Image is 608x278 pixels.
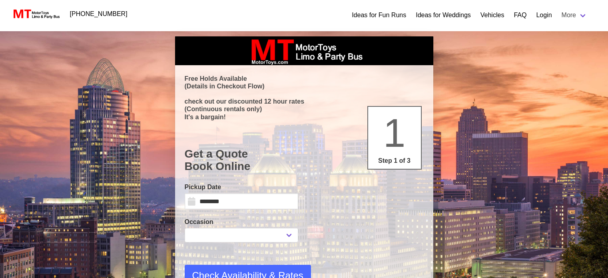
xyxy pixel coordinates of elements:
[185,98,424,105] p: check out our discounted 12 hour rates
[514,10,526,20] a: FAQ
[185,75,424,82] p: Free Holds Available
[65,6,132,22] a: [PHONE_NUMBER]
[416,10,471,20] a: Ideas for Weddings
[185,148,424,173] h1: Get a Quote Book Online
[371,156,418,166] p: Step 1 of 3
[536,10,552,20] a: Login
[185,217,298,227] label: Occasion
[185,105,424,113] p: (Continuous rentals only)
[185,113,424,121] p: It's a bargain!
[11,8,60,20] img: MotorToys Logo
[383,110,406,155] span: 1
[185,82,424,90] p: (Details in Checkout Flow)
[480,10,504,20] a: Vehicles
[244,36,364,65] img: box_logo_brand.jpeg
[557,7,592,23] a: More
[185,182,298,192] label: Pickup Date
[352,10,406,20] a: Ideas for Fun Runs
